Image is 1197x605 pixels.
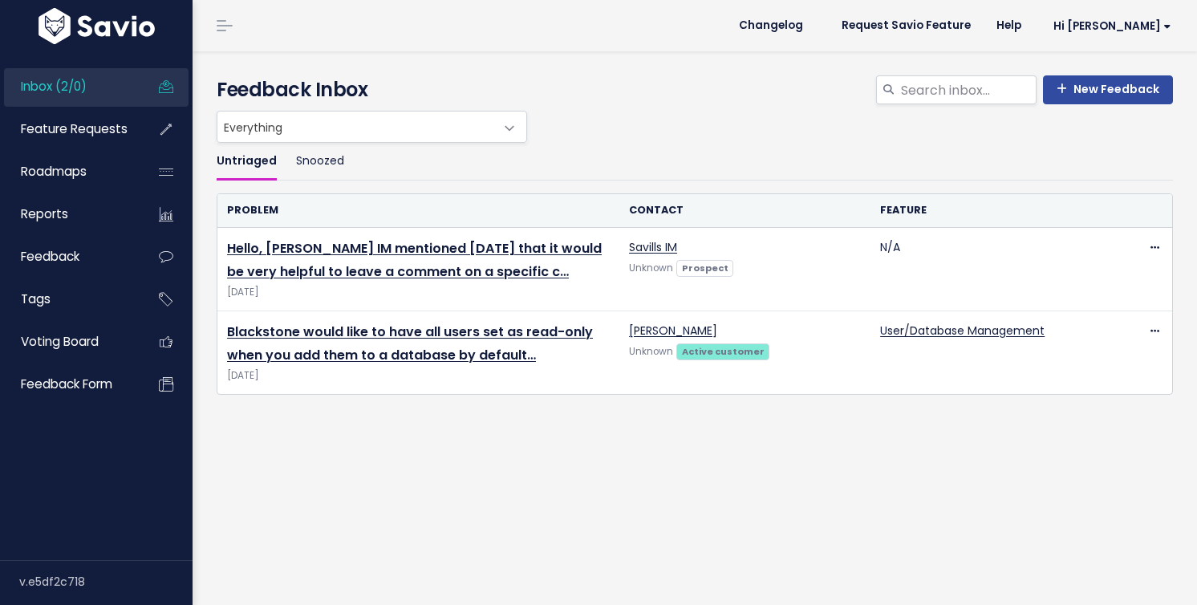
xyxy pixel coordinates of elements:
span: Everything [217,111,527,143]
a: Feedback form [4,366,133,403]
div: v.e5df2c718 [19,561,193,603]
a: New Feedback [1043,75,1173,104]
a: Hi [PERSON_NAME] [1034,14,1184,39]
h4: Feedback Inbox [217,75,1173,104]
span: Feedback [21,248,79,265]
a: Blackstone would like to have all users set as read-only when you add them to a database by default… [227,323,593,364]
a: Help [984,14,1034,38]
span: Feedback form [21,376,112,392]
span: Feature Requests [21,120,128,137]
span: Roadmaps [21,163,87,180]
span: Inbox (2/0) [21,78,87,95]
td: N/A [870,228,1122,311]
a: Active customer [676,343,769,359]
span: Unknown [629,262,673,274]
strong: Prospect [682,262,728,274]
a: Feature Requests [4,111,133,148]
a: Snoozed [296,143,344,181]
a: Request Savio Feature [829,14,984,38]
a: Reports [4,196,133,233]
span: [DATE] [227,284,610,301]
th: Feature [870,194,1122,227]
span: Changelog [739,20,803,31]
th: Contact [619,194,870,227]
ul: Filter feature requests [217,143,1173,181]
span: Reports [21,205,68,222]
a: Prospect [676,259,733,275]
a: [PERSON_NAME] [629,323,717,339]
span: Voting Board [21,333,99,350]
a: Tags [4,281,133,318]
span: Unknown [629,345,673,358]
a: Untriaged [217,143,277,181]
strong: Active customer [682,345,765,358]
a: Savills IM [629,239,677,255]
span: [DATE] [227,367,610,384]
span: Hi [PERSON_NAME] [1053,20,1171,32]
input: Search inbox... [899,75,1037,104]
span: Everything [217,112,494,142]
span: Tags [21,290,51,307]
img: logo-white.9d6f32f41409.svg [34,8,159,44]
a: User/Database Management [880,323,1045,339]
a: Roadmaps [4,153,133,190]
a: Voting Board [4,323,133,360]
a: Feedback [4,238,133,275]
a: Hello, [PERSON_NAME] IM mentioned [DATE] that it would be very helpful to leave a comment on a sp... [227,239,602,281]
a: Inbox (2/0) [4,68,133,105]
th: Problem [217,194,619,227]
